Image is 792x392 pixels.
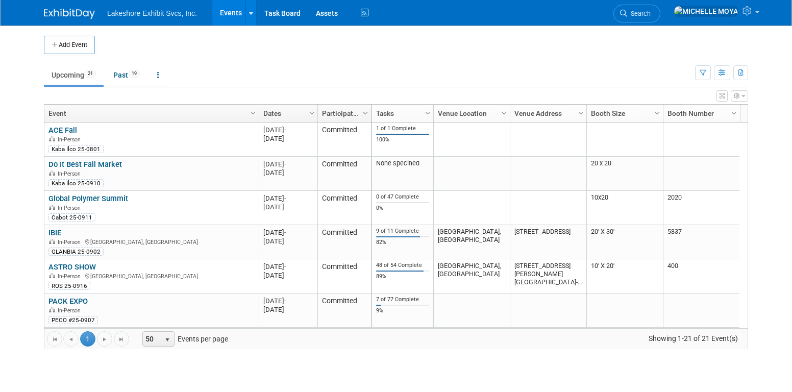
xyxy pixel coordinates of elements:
[423,105,434,120] a: Column Settings
[263,262,313,271] div: [DATE]
[729,105,740,120] a: Column Settings
[49,307,55,312] img: In-Person Event
[48,262,96,272] a: ASTRO SHOW
[586,259,663,293] td: 10' X 20'
[376,205,430,212] div: 0%
[576,105,587,120] a: Column Settings
[263,194,313,203] div: [DATE]
[63,331,79,347] a: Go to the previous page
[263,126,313,134] div: [DATE]
[284,160,286,168] span: -
[317,328,371,362] td: Considering
[317,259,371,293] td: Committed
[586,191,663,225] td: 10x20
[639,331,748,346] span: Showing 1-21 of 21 Event(s)
[48,248,104,256] div: GLANBIA 25-0902
[433,328,510,362] td: [GEOGRAPHIC_DATA], [GEOGRAPHIC_DATA]
[317,191,371,225] td: Committed
[48,297,88,306] a: PACK EXPO
[376,296,430,303] div: 7 of 77 Complete
[263,271,313,280] div: [DATE]
[510,225,586,259] td: [STREET_ADDRESS]
[49,136,55,141] img: In-Person Event
[58,273,84,280] span: In-Person
[284,263,286,271] span: -
[143,332,160,346] span: 50
[284,126,286,134] span: -
[317,122,371,157] td: Committed
[376,136,430,143] div: 100%
[49,239,55,244] img: In-Person Event
[49,273,55,278] img: In-Person Event
[376,239,430,246] div: 82%
[376,159,430,167] div: None specified
[663,328,739,362] td: 5011
[284,194,286,202] span: -
[263,305,313,314] div: [DATE]
[58,136,84,143] span: In-Person
[322,105,364,122] a: Participation
[433,225,510,259] td: [GEOGRAPHIC_DATA], [GEOGRAPHIC_DATA]
[101,335,109,344] span: Go to the next page
[44,9,95,19] img: ExhibitDay
[577,109,585,117] span: Column Settings
[97,331,112,347] a: Go to the next page
[376,273,430,280] div: 89%
[248,105,259,120] a: Column Settings
[114,331,129,347] a: Go to the last page
[586,157,663,191] td: 20 x 20
[51,335,59,344] span: Go to the first page
[48,237,254,246] div: [GEOGRAPHIC_DATA], [GEOGRAPHIC_DATA]
[438,105,503,122] a: Venue Location
[586,328,663,362] td: 20'X30'
[500,109,508,117] span: Column Settings
[263,203,313,211] div: [DATE]
[376,262,430,269] div: 48 of 54 Complete
[85,70,96,78] span: 21
[106,65,147,85] a: Past19
[107,9,197,17] span: Lakeshore Exhibit Svcs, Inc.
[48,228,61,237] a: IBIE
[49,205,55,210] img: In-Person Event
[47,331,62,347] a: Go to the first page
[58,205,84,211] span: In-Person
[360,105,372,120] a: Column Settings
[48,282,90,290] div: ROS 25-0916
[307,105,318,120] a: Column Settings
[510,259,586,293] td: [STREET_ADDRESS][PERSON_NAME] [GEOGRAPHIC_DATA]-3118
[424,109,432,117] span: Column Settings
[48,145,104,153] div: Kaba Ilco 25-0801
[317,157,371,191] td: Committed
[263,160,313,168] div: [DATE]
[284,229,286,236] span: -
[653,109,661,117] span: Column Settings
[627,10,651,17] span: Search
[48,126,77,135] a: ACE Fall
[376,228,430,235] div: 9 of 11 Complete
[317,225,371,259] td: Committed
[48,272,254,280] div: [GEOGRAPHIC_DATA], [GEOGRAPHIC_DATA]
[663,191,739,225] td: 2020
[58,170,84,177] span: In-Person
[376,105,427,122] a: Tasks
[499,105,510,120] a: Column Settings
[652,105,663,120] a: Column Settings
[129,70,140,78] span: 19
[663,259,739,293] td: 400
[591,105,656,122] a: Booth Size
[48,194,128,203] a: Global Polymer Summit
[163,336,171,344] span: select
[263,105,311,122] a: Dates
[48,160,122,169] a: Do It Best Fall Market
[376,193,430,201] div: 0 of 47 Complete
[433,259,510,293] td: [GEOGRAPHIC_DATA], [GEOGRAPHIC_DATA]
[49,170,55,176] img: In-Person Event
[284,297,286,305] span: -
[514,105,580,122] a: Venue Address
[376,125,430,132] div: 1 of 1 Complete
[510,328,586,362] td: [STREET_ADDRESS][US_STATE]
[249,109,257,117] span: Column Settings
[730,109,738,117] span: Column Settings
[263,237,313,246] div: [DATE]
[361,109,369,117] span: Column Settings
